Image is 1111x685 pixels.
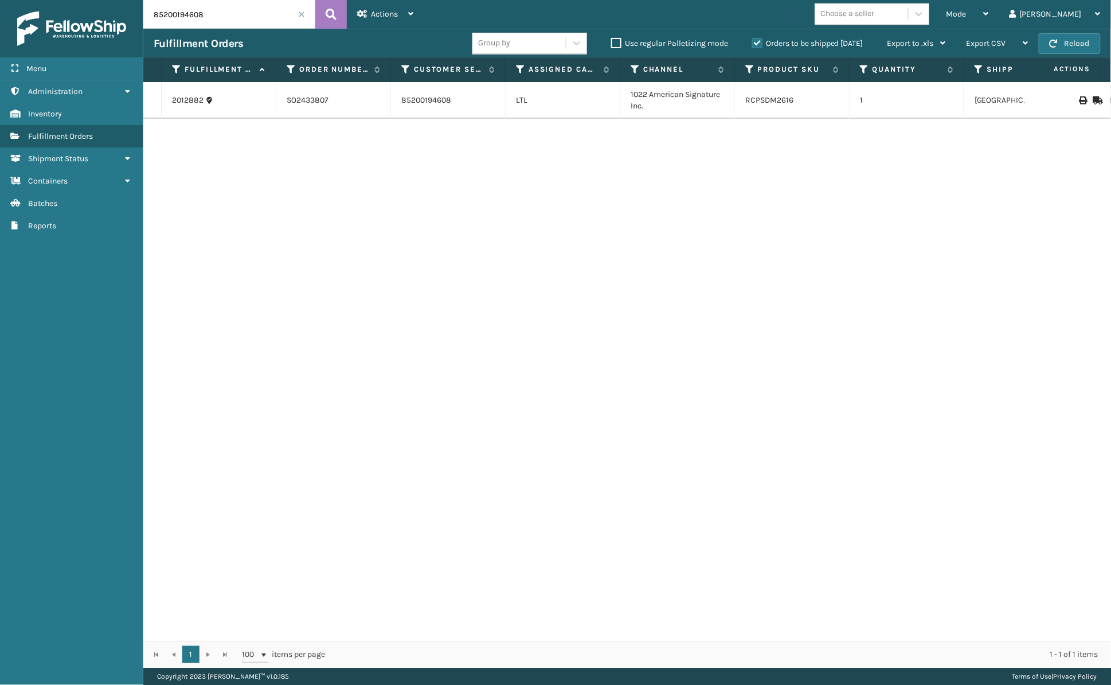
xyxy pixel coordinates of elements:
[758,64,827,75] label: Product SKU
[17,11,126,46] img: logo
[185,64,254,75] label: Fulfillment Order Id
[1054,672,1097,680] a: Privacy Policy
[1039,33,1101,54] button: Reload
[964,82,1079,119] td: [GEOGRAPHIC_DATA]
[157,668,289,685] p: Copyright 2023 [PERSON_NAME]™ v 1.0.185
[1012,672,1052,680] a: Terms of Use
[182,646,199,663] a: 1
[529,64,598,75] label: Assigned Carrier Service
[28,131,93,141] span: Fulfillment Orders
[752,38,863,48] label: Orders to be shipped [DATE]
[28,109,62,119] span: Inventory
[745,95,793,105] a: RCPSDM2616
[299,64,369,75] label: Order Number
[28,87,83,96] span: Administration
[946,9,967,19] span: Mode
[26,64,46,73] span: Menu
[1012,668,1097,685] div: |
[873,64,942,75] label: Quantity
[242,646,326,663] span: items per page
[28,199,57,208] span: Batches
[371,9,398,19] span: Actions
[276,82,391,119] td: SO2433807
[967,38,1006,48] span: Export CSV
[620,82,735,119] td: 1022 American Signature Inc.
[342,649,1098,660] div: 1 - 1 of 1 items
[172,95,204,106] a: 2012882
[887,38,934,48] span: Export to .xls
[1079,96,1086,104] i: Print BOL
[414,64,483,75] label: Customer Service Order Number
[1018,60,1097,79] span: Actions
[242,649,259,660] span: 100
[611,38,728,48] label: Use regular Palletizing mode
[850,82,964,119] td: 1
[28,154,88,164] span: Shipment Status
[391,82,506,119] td: 85200194608
[987,64,1057,75] label: Shipping Address City
[506,82,620,119] td: LTL
[478,37,510,49] div: Group by
[643,64,713,75] label: Channel
[28,176,68,186] span: Containers
[154,37,243,50] h3: Fulfillment Orders
[820,8,875,20] div: Choose a seller
[28,221,56,231] span: Reports
[1093,96,1100,104] i: Mark as Shipped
